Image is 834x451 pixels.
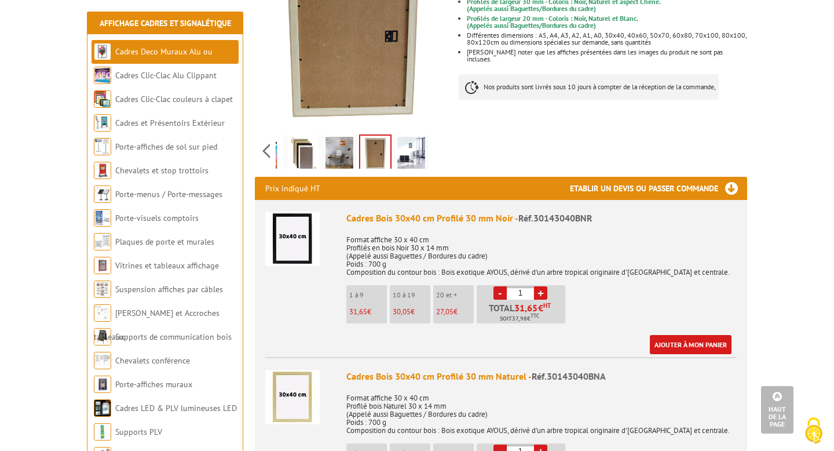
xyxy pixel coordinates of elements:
sup: HT [543,301,551,310]
span: € [538,303,543,312]
img: Cadres Clic-Clac couleurs à clapet [94,90,111,108]
button: Cookies (fenêtre modale) [793,412,834,451]
span: 37,98 [512,314,527,323]
img: Porte-visuels comptoirs [94,209,111,227]
img: Vitrines et tableaux affichage [94,257,111,274]
a: Porte-menus / Porte-messages [115,189,222,199]
img: cadre_chene_dos.jpg [360,136,390,172]
h3: Etablir un devis ou passer commande [570,177,747,200]
a: Cadres Clic-Clac couleurs à clapet [115,94,233,104]
span: Previous [261,141,272,161]
li: [PERSON_NAME] noter que les affiches présentées dans les images du produit ne sont pas incluses. [467,49,747,63]
a: Plaques de porte et murales [115,237,214,247]
img: Cookies (fenêtre modale) [799,416,828,445]
a: Supports de communication bois [115,332,232,342]
a: Vitrines et tableaux affichage [115,260,219,271]
a: Porte-visuels comptoirs [115,213,199,223]
img: Cadres Bois 30x40 cm Profilé 30 mm Noir [265,212,320,266]
a: Cadres LED & PLV lumineuses LED [115,403,237,413]
img: Porte-affiches de sol sur pied [94,138,111,155]
img: Porte-menus / Porte-messages [94,186,111,203]
a: Haut de la page [761,386,793,434]
a: Cadres et Présentoirs Extérieur [115,118,225,128]
p: Total [480,303,565,323]
img: Supports PLV [94,423,111,441]
sup: TTC [531,312,539,319]
div: Cadres Bois 30x40 cm Profilé 30 mm Noir - [346,212,737,225]
span: 31,65 [349,307,367,317]
img: Porte-affiches muraux [94,376,111,393]
a: Porte-affiches de sol sur pied [115,141,217,152]
img: Cadres et Présentoirs Extérieur [94,114,111,132]
p: € [349,308,387,316]
font: Profilés de largeur 20 mm - Coloris : Noir, Naturel et Blanc. [467,14,638,23]
p: 1 à 9 [349,291,387,299]
img: Cadres Bois 30x40 cm Profilé 30 mm Naturel [265,370,320,424]
div: Cadres Bois 30x40 cm Profilé 30 mm Naturel - [346,370,737,383]
span: Réf.30143040BNA [532,370,606,382]
a: Cadres Clic-Clac Alu Clippant [115,70,217,81]
a: Porte-affiches muraux [115,379,192,390]
a: Chevalets et stop trottoirs [115,165,209,176]
img: Suspension affiches par câbles [94,281,111,298]
font: (Appelés aussi Baguettes/Bordures du cadre) [467,14,638,30]
p: € [393,308,430,316]
li: Différentes dimensions : A5, A4, A3, A2, A1, A0, 30x40, 40x60, 50x70, 60x80, 70x100, 80x100, 80x1... [467,32,747,46]
a: Chevalets conférence [115,355,190,366]
a: Affichage Cadres et Signalétique [100,18,231,28]
span: Soit € [500,314,539,323]
img: cadre_bois_paysage_profile.jpg [325,137,353,173]
img: cadre_bois_clic_clac_30x40.jpg [397,137,425,173]
a: Supports PLV [115,427,162,437]
a: [PERSON_NAME] et Accroches tableaux [94,308,220,342]
img: Plaques de porte et murales [94,233,111,250]
a: Cadres Deco Muraux Alu ou [GEOGRAPHIC_DATA] [94,46,213,81]
span: 31,65 [514,303,538,312]
p: Format affiche 30 x 40 cm Profilés en bois Noir 30 x 14 mm (Appelé aussi Baguettes / Bordures du ... [346,228,737,277]
p: 20 et + [436,291,474,299]
a: Suspension affiches par câbles [115,284,223,294]
span: Réf.30143040BNR [518,212,592,224]
img: Cadres Deco Muraux Alu ou Bois [94,43,111,60]
span: 30,05 [393,307,411,317]
img: Chevalets conférence [94,352,111,369]
img: Cadres LED & PLV lumineuses LED [94,399,111,417]
a: + [534,286,547,300]
img: Chevalets et stop trottoirs [94,162,111,179]
a: - [493,286,507,300]
span: 27,05 [436,307,453,317]
p: Prix indiqué HT [265,177,320,200]
img: cadre_bois_couleurs_blanc_noir_naturel_chene.jpg.png [290,137,317,173]
p: 10 à 19 [393,291,430,299]
p: Format affiche 30 x 40 cm Profilé bois Naturel 30 x 14 mm (Appelé aussi Baguettes / Bordures du c... [346,386,737,435]
p: Nos produits sont livrés sous 10 jours à compter de la réception de la commande, [459,74,719,100]
p: € [436,308,474,316]
a: Ajouter à mon panier [650,335,731,354]
img: Cimaises et Accroches tableaux [94,304,111,322]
